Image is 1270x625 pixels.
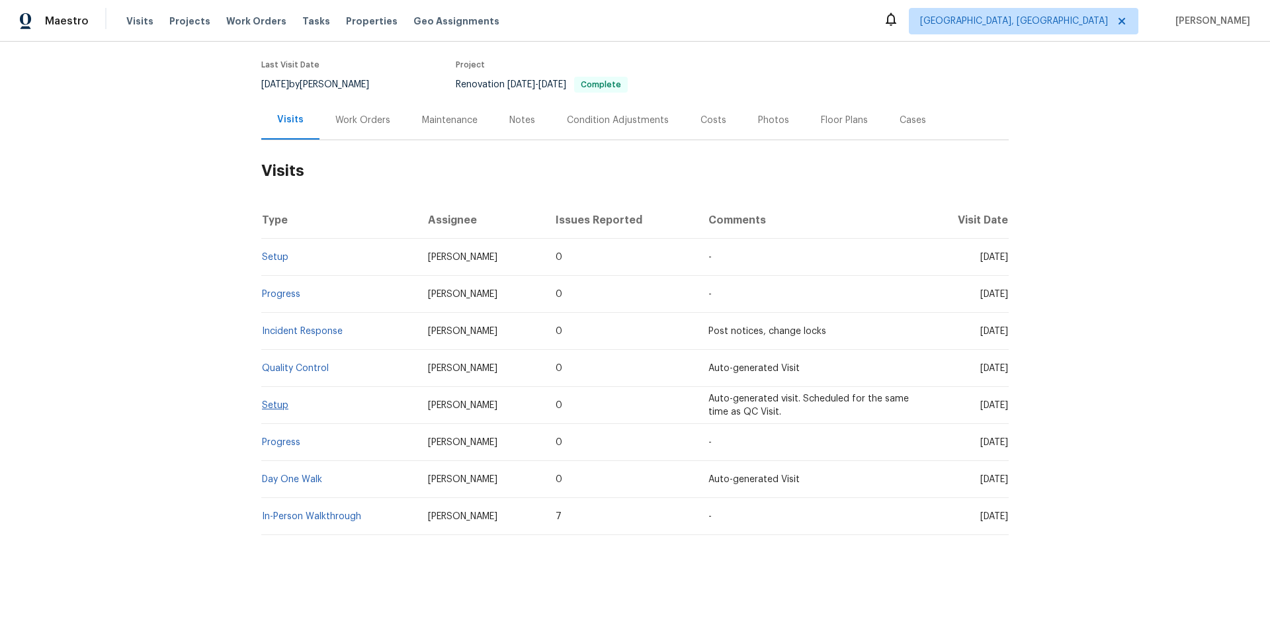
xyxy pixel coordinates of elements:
[413,15,499,28] span: Geo Assignments
[509,114,535,127] div: Notes
[708,364,800,373] span: Auto-generated Visit
[758,114,789,127] div: Photos
[556,438,562,447] span: 0
[169,15,210,28] span: Projects
[428,290,497,299] span: [PERSON_NAME]
[262,290,300,299] a: Progress
[1170,15,1250,28] span: [PERSON_NAME]
[980,327,1008,336] span: [DATE]
[538,80,566,89] span: [DATE]
[556,253,562,262] span: 0
[556,327,562,336] span: 0
[261,80,289,89] span: [DATE]
[922,202,1009,239] th: Visit Date
[980,364,1008,373] span: [DATE]
[821,114,868,127] div: Floor Plans
[262,253,288,262] a: Setup
[980,512,1008,521] span: [DATE]
[261,202,417,239] th: Type
[262,512,361,521] a: In-Person Walkthrough
[226,15,286,28] span: Work Orders
[277,113,304,126] div: Visits
[335,114,390,127] div: Work Orders
[556,475,562,484] span: 0
[507,80,566,89] span: -
[708,253,712,262] span: -
[428,253,497,262] span: [PERSON_NAME]
[262,438,300,447] a: Progress
[708,475,800,484] span: Auto-generated Visit
[428,364,497,373] span: [PERSON_NAME]
[261,77,385,93] div: by [PERSON_NAME]
[556,290,562,299] span: 0
[980,290,1008,299] span: [DATE]
[456,61,485,69] span: Project
[417,202,546,239] th: Assignee
[422,114,478,127] div: Maintenance
[507,80,535,89] span: [DATE]
[456,80,628,89] span: Renovation
[556,364,562,373] span: 0
[980,475,1008,484] span: [DATE]
[428,401,497,410] span: [PERSON_NAME]
[262,401,288,410] a: Setup
[428,438,497,447] span: [PERSON_NAME]
[900,114,926,127] div: Cases
[980,438,1008,447] span: [DATE]
[920,15,1108,28] span: [GEOGRAPHIC_DATA], [GEOGRAPHIC_DATA]
[302,17,330,26] span: Tasks
[556,401,562,410] span: 0
[708,438,712,447] span: -
[262,327,343,336] a: Incident Response
[700,114,726,127] div: Costs
[126,15,153,28] span: Visits
[708,327,826,336] span: Post notices, change locks
[45,15,89,28] span: Maestro
[261,61,319,69] span: Last Visit Date
[567,114,669,127] div: Condition Adjustments
[545,202,697,239] th: Issues Reported
[556,512,562,521] span: 7
[980,401,1008,410] span: [DATE]
[262,475,322,484] a: Day One Walk
[708,290,712,299] span: -
[980,253,1008,262] span: [DATE]
[698,202,922,239] th: Comments
[261,140,1009,202] h2: Visits
[428,475,497,484] span: [PERSON_NAME]
[575,81,626,89] span: Complete
[428,512,497,521] span: [PERSON_NAME]
[708,394,909,417] span: Auto-generated visit. Scheduled for the same time as QC Visit.
[708,512,712,521] span: -
[428,327,497,336] span: [PERSON_NAME]
[346,15,398,28] span: Properties
[262,364,329,373] a: Quality Control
